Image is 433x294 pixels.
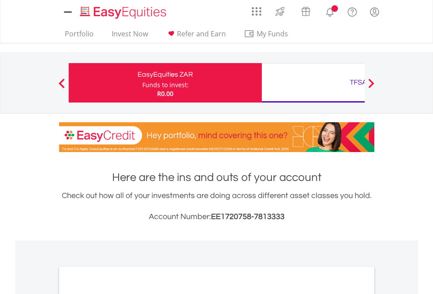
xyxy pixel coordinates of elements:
a: Invest Now [108,29,151,43]
a: Vouchers [293,2,319,18]
img: vouchers-v2.svg [299,4,313,18]
span: EE1720758-7813333 [211,213,285,221]
img: grid-menu-icon.svg [252,7,261,16]
h3: Account Number: [59,211,374,223]
div: Check out how all of your investments are doing across different asset classes you hold. [59,190,374,223]
a: Home page [77,2,170,20]
img: EasyEquities_Logo.png [78,5,170,20]
div: EasyEquities ZAR [74,68,257,81]
img: thrive-v2.svg [273,4,287,18]
h1: Here are the ins and outs of your account [59,170,374,185]
a: Notifications [319,2,341,20]
a: Refer and Earn [162,29,229,43]
span: R0.00 [157,89,173,98]
a: My Profile [363,2,386,21]
button: Previous [53,83,70,92]
a: FAQ's and Support [341,2,363,20]
button: Next [363,83,380,92]
a: AppsGrid [246,2,267,16]
div: Funds to invest: [142,81,189,89]
span: Refer and Earn [177,29,226,39]
a: Portfolio [61,29,97,43]
span: My Funds [244,28,301,39]
img: EasyCredit Promotion Banner [59,122,374,152]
